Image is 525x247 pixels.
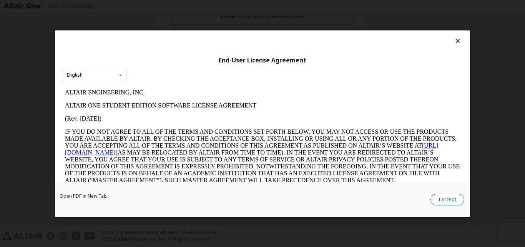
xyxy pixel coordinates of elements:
p: (Rev. [DATE]) [3,29,398,36]
p: IF YOU DO NOT AGREE TO ALL OF THE TERMS AND CONDITIONS SET FORTH BELOW, YOU MAY NOT ACCESS OR USE... [3,42,398,98]
a: Open PDF in New Tab [60,193,107,198]
div: English [67,73,83,77]
a: [URL][DOMAIN_NAME] [3,56,377,70]
button: I Accept [430,193,464,205]
div: End-User License Agreement [62,56,463,64]
p: This Altair One Student Edition Software License Agreement (“Agreement”) is between Altair Engine... [3,104,398,132]
p: ALTAIR ENGINEERING, INC. [3,3,398,10]
p: ALTAIR ONE STUDENT EDITION SOFTWARE LICENSE AGREEMENT [3,16,398,23]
